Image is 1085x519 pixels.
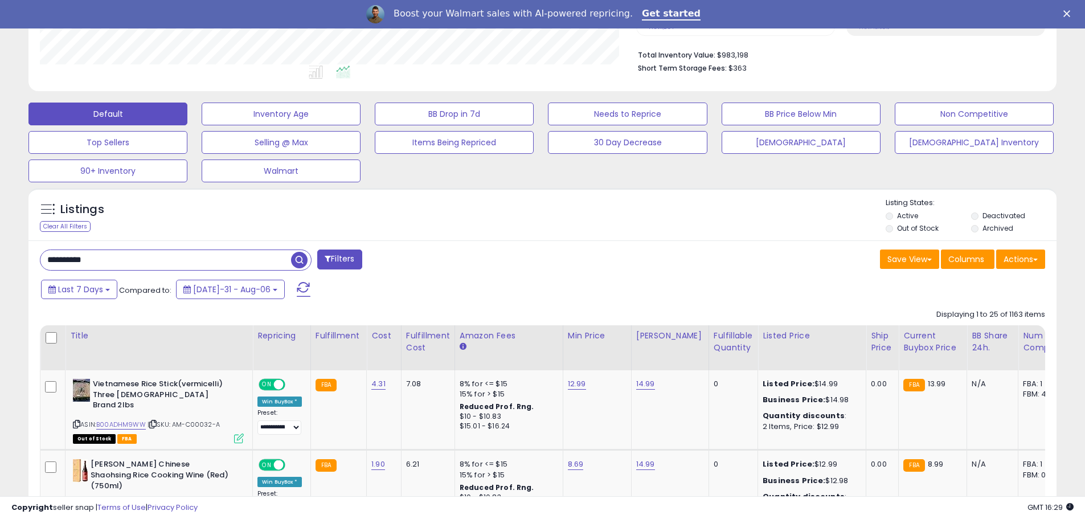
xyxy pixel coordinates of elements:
a: Privacy Policy [148,502,198,513]
div: Clear All Filters [40,221,91,232]
div: Min Price [568,330,627,342]
img: 41Cs8OiE90L._SL40_.jpg [73,459,88,482]
div: Fulfillment Cost [406,330,450,354]
a: 12.99 [568,378,586,390]
span: [DATE]-31 - Aug-06 [193,284,271,295]
span: All listings that are currently out of stock and unavailable for purchase on Amazon [73,434,116,444]
div: Boost your Walmart sales with AI-powered repricing. [394,8,633,19]
a: Terms of Use [97,502,146,513]
span: ON [260,460,274,470]
button: Filters [317,250,362,269]
span: ON [260,380,274,390]
img: Profile image for Adrian [366,5,384,23]
div: 15% for > $15 [460,389,554,399]
li: $983,198 [638,47,1037,61]
button: Non Competitive [895,103,1054,125]
span: | SKU: AM-C00032-A [148,420,220,429]
span: OFF [284,460,302,470]
div: Repricing [257,330,306,342]
div: 0 [714,379,749,389]
small: Amazon Fees. [460,342,466,352]
button: Items Being Repriced [375,131,534,154]
div: [PERSON_NAME] [636,330,704,342]
div: 15% for > $15 [460,470,554,480]
small: FBA [316,379,337,391]
button: Last 7 Days [41,280,117,299]
button: BB Drop in 7d [375,103,534,125]
button: Actions [996,250,1045,269]
span: Last 7 Days [58,284,103,295]
b: Reduced Prof. Rng. [460,402,534,411]
p: Listing States: [886,198,1057,209]
div: Fulfillable Quantity [714,330,753,354]
button: [DEMOGRAPHIC_DATA] [722,131,881,154]
div: BB Share 24h. [972,330,1013,354]
div: ASIN: [73,379,244,442]
button: BB Price Below Min [722,103,881,125]
button: [DEMOGRAPHIC_DATA] Inventory [895,131,1054,154]
button: Inventory Age [202,103,361,125]
div: Cost [371,330,396,342]
a: B00ADHM9WW [96,420,146,430]
div: FBM: 4 [1023,389,1061,399]
img: 514xGOWe1KL._SL40_.jpg [73,379,90,402]
label: Archived [982,223,1013,233]
div: 0 [714,459,749,469]
div: Ship Price [871,330,894,354]
b: Vietnamese Rice Stick(vermicelli) Three [DEMOGRAPHIC_DATA] Brand 2lbs [93,379,231,414]
button: Columns [941,250,994,269]
span: 2025-08-14 16:29 GMT [1027,502,1074,513]
label: Deactivated [982,211,1025,220]
span: Columns [948,254,984,265]
button: Needs to Reprice [548,103,707,125]
div: seller snap | | [11,502,198,513]
div: FBA: 1 [1023,459,1061,469]
div: Fulfillment [316,330,362,342]
div: 6.21 [406,459,446,469]
button: 30 Day Decrease [548,131,707,154]
span: 13.99 [928,378,946,389]
button: Selling @ Max [202,131,361,154]
div: Win BuyBox * [257,477,302,487]
div: 0.00 [871,459,890,469]
div: $14.98 [763,395,857,405]
h5: Listings [60,202,104,218]
div: 7.08 [406,379,446,389]
button: Default [28,103,187,125]
div: FBA: 1 [1023,379,1061,389]
a: 4.31 [371,378,386,390]
span: OFF [284,380,302,390]
div: N/A [972,379,1009,389]
div: Title [70,330,248,342]
div: Close [1063,10,1075,17]
div: $14.99 [763,379,857,389]
div: 0.00 [871,379,890,389]
b: Total Inventory Value: [638,50,715,60]
button: Top Sellers [28,131,187,154]
div: 2 Items, Price: $12.99 [763,422,857,432]
div: N/A [972,459,1009,469]
b: Quantity discounts [763,410,845,421]
a: 1.90 [371,459,385,470]
b: Business Price: [763,394,825,405]
small: FBA [903,379,924,391]
button: 90+ Inventory [28,160,187,182]
label: Out of Stock [897,223,939,233]
div: FBM: 0 [1023,470,1061,480]
div: Preset: [257,409,302,435]
button: [DATE]-31 - Aug-06 [176,280,285,299]
div: Listed Price [763,330,861,342]
b: Listed Price: [763,378,814,389]
b: Reduced Prof. Rng. [460,483,534,492]
div: 8% for <= $15 [460,379,554,389]
div: Displaying 1 to 25 of 1163 items [936,309,1045,320]
div: Amazon Fees [460,330,558,342]
label: Active [897,211,918,220]
b: Short Term Storage Fees: [638,63,727,73]
button: Walmart [202,160,361,182]
div: Num of Comp. [1023,330,1064,354]
div: 8% for <= $15 [460,459,554,469]
b: Business Price: [763,475,825,486]
div: Win BuyBox * [257,397,302,407]
div: $15.01 - $16.24 [460,422,554,431]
